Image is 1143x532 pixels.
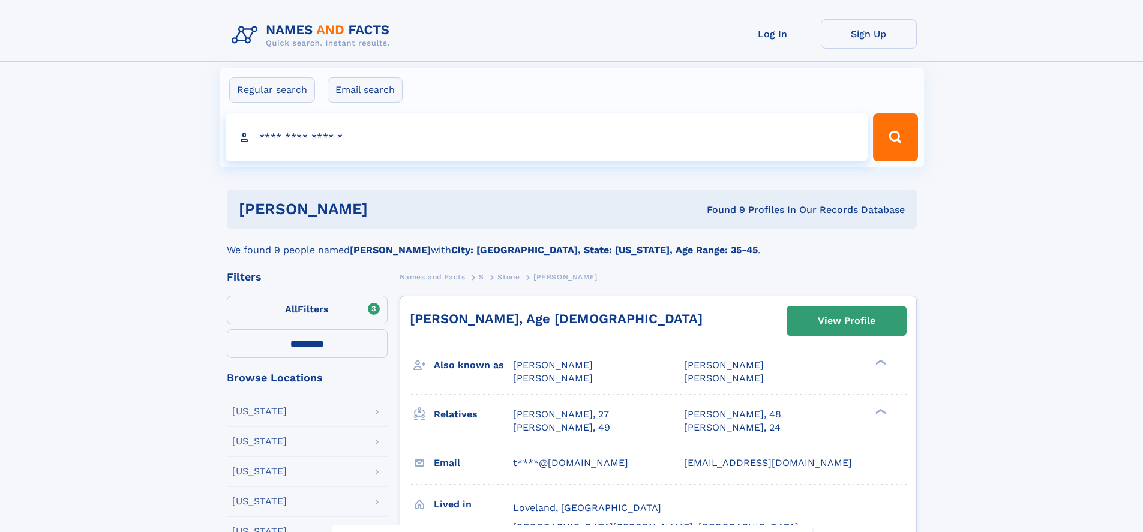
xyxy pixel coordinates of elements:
[239,202,538,217] h1: [PERSON_NAME]
[232,497,287,506] div: [US_STATE]
[226,113,868,161] input: search input
[232,407,287,416] div: [US_STATE]
[725,19,821,49] a: Log In
[513,502,661,513] span: Loveland, [GEOGRAPHIC_DATA]
[873,113,917,161] button: Search Button
[434,355,513,375] h3: Also known as
[513,359,593,371] span: [PERSON_NAME]
[232,467,287,476] div: [US_STATE]
[328,77,403,103] label: Email search
[410,311,703,326] a: [PERSON_NAME], Age [DEMOGRAPHIC_DATA]
[434,494,513,515] h3: Lived in
[684,359,764,371] span: [PERSON_NAME]
[227,229,917,257] div: We found 9 people named with .
[434,453,513,473] h3: Email
[451,244,758,256] b: City: [GEOGRAPHIC_DATA], State: [US_STATE], Age Range: 35-45
[818,307,875,335] div: View Profile
[513,372,593,384] span: [PERSON_NAME]
[479,269,484,284] a: S
[229,77,315,103] label: Regular search
[232,437,287,446] div: [US_STATE]
[684,372,764,384] span: [PERSON_NAME]
[821,19,917,49] a: Sign Up
[513,421,610,434] a: [PERSON_NAME], 49
[227,296,388,324] label: Filters
[872,407,887,415] div: ❯
[684,408,781,421] a: [PERSON_NAME], 48
[479,273,484,281] span: S
[533,273,598,281] span: [PERSON_NAME]
[513,408,609,421] a: [PERSON_NAME], 27
[227,272,388,282] div: Filters
[684,457,852,468] span: [EMAIL_ADDRESS][DOMAIN_NAME]
[872,359,887,366] div: ❯
[537,203,905,217] div: Found 9 Profiles In Our Records Database
[787,306,906,335] a: View Profile
[285,303,298,315] span: All
[497,269,520,284] a: Stone
[227,19,400,52] img: Logo Names and Facts
[400,269,466,284] a: Names and Facts
[434,404,513,425] h3: Relatives
[227,372,388,383] div: Browse Locations
[684,421,781,434] a: [PERSON_NAME], 24
[350,244,431,256] b: [PERSON_NAME]
[497,273,520,281] span: Stone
